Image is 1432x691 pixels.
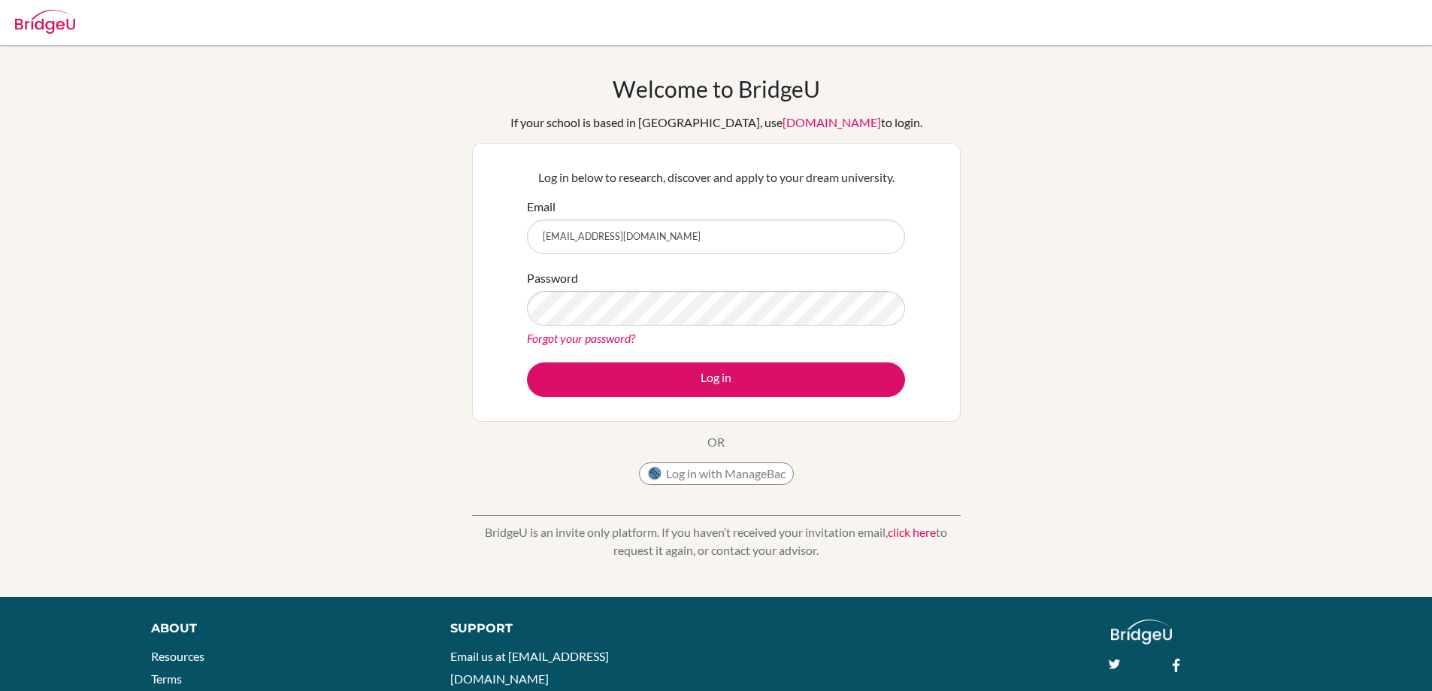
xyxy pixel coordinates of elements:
[151,620,416,638] div: About
[783,115,881,129] a: [DOMAIN_NAME]
[888,525,936,539] a: click here
[527,362,905,397] button: Log in
[527,168,905,186] p: Log in below to research, discover and apply to your dream university.
[527,269,578,287] label: Password
[450,620,698,638] div: Support
[527,198,556,216] label: Email
[639,462,794,485] button: Log in with ManageBac
[151,671,182,686] a: Terms
[707,433,725,451] p: OR
[510,114,922,132] div: If your school is based in [GEOGRAPHIC_DATA], use to login.
[527,331,635,345] a: Forgot your password?
[1111,620,1172,644] img: logo_white@2x-f4f0deed5e89b7ecb1c2cc34c3e3d731f90f0f143d5ea2071677605dd97b5244.png
[151,649,204,663] a: Resources
[15,10,75,34] img: Bridge-U
[613,75,820,102] h1: Welcome to BridgeU
[472,523,961,559] p: BridgeU is an invite only platform. If you haven’t received your invitation email, to request it ...
[450,649,609,686] a: Email us at [EMAIL_ADDRESS][DOMAIN_NAME]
